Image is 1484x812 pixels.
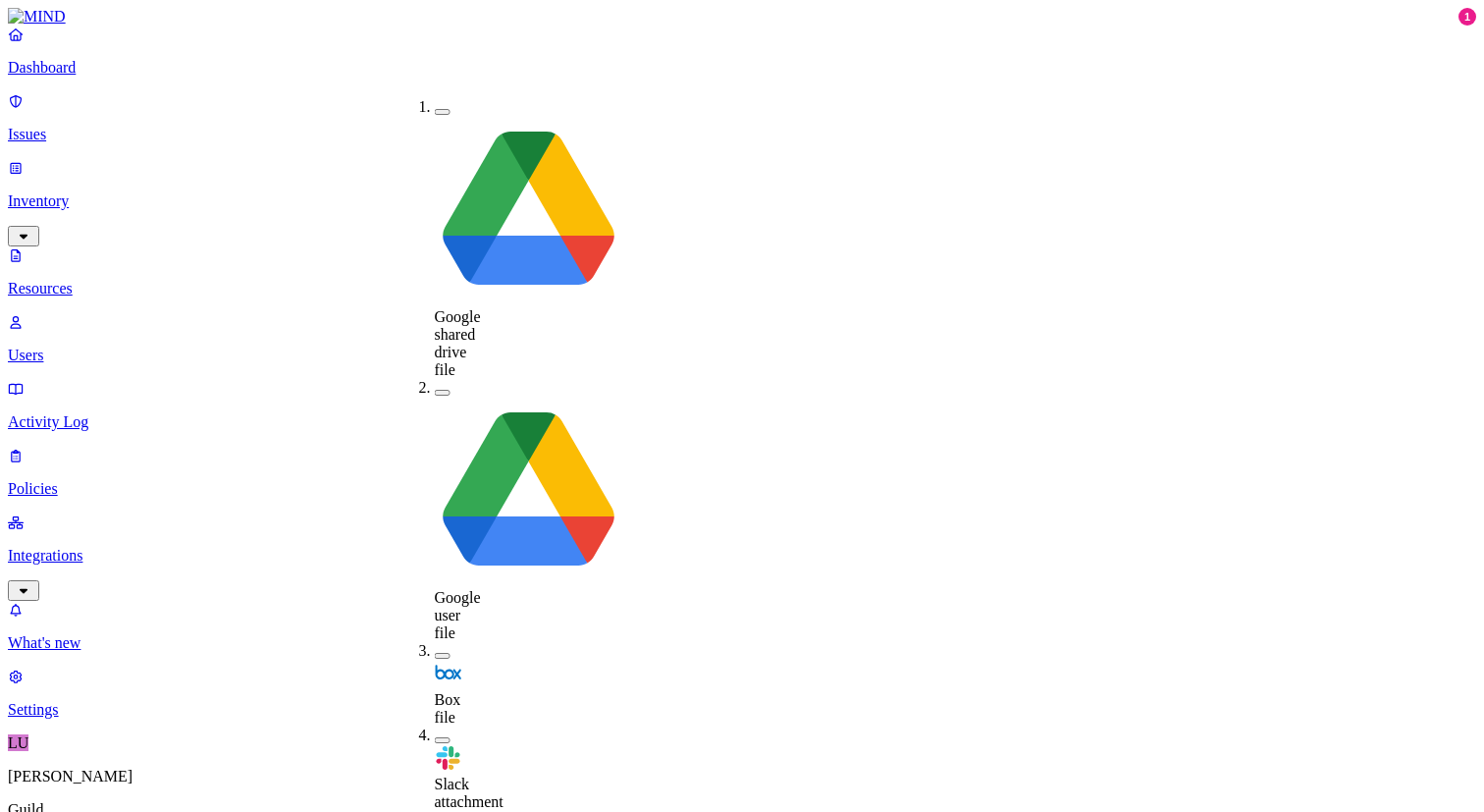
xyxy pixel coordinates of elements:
[8,347,1476,364] p: Users
[8,514,1476,598] a: Integrations
[1458,8,1476,26] div: 1
[435,776,503,810] span: Slack attachment
[8,701,1476,719] p: Settings
[435,116,623,304] img: google-drive
[8,8,1476,26] a: MIND
[8,634,1476,652] p: What's new
[8,547,1476,565] p: Integrations
[8,768,1476,785] p: [PERSON_NAME]
[8,59,1476,77] p: Dashboard
[435,660,462,687] img: box
[435,744,462,772] img: slack
[8,280,1476,298] p: Resources
[8,313,1476,364] a: Users
[8,480,1476,498] p: Policies
[435,308,481,378] span: Google shared drive file
[8,192,1476,210] p: Inventory
[8,380,1476,431] a: Activity Log
[8,92,1476,143] a: Issues
[8,8,66,26] img: MIND
[8,447,1476,498] a: Policies
[8,159,1476,244] a: Inventory
[435,589,481,641] span: Google user file
[8,246,1476,298] a: Resources
[8,126,1476,143] p: Issues
[8,601,1476,652] a: What's new
[8,734,28,751] span: LU
[8,668,1476,719] a: Settings
[8,413,1476,431] p: Activity Log
[435,397,623,585] img: google-drive
[8,26,1476,77] a: Dashboard
[435,691,461,726] span: Box file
